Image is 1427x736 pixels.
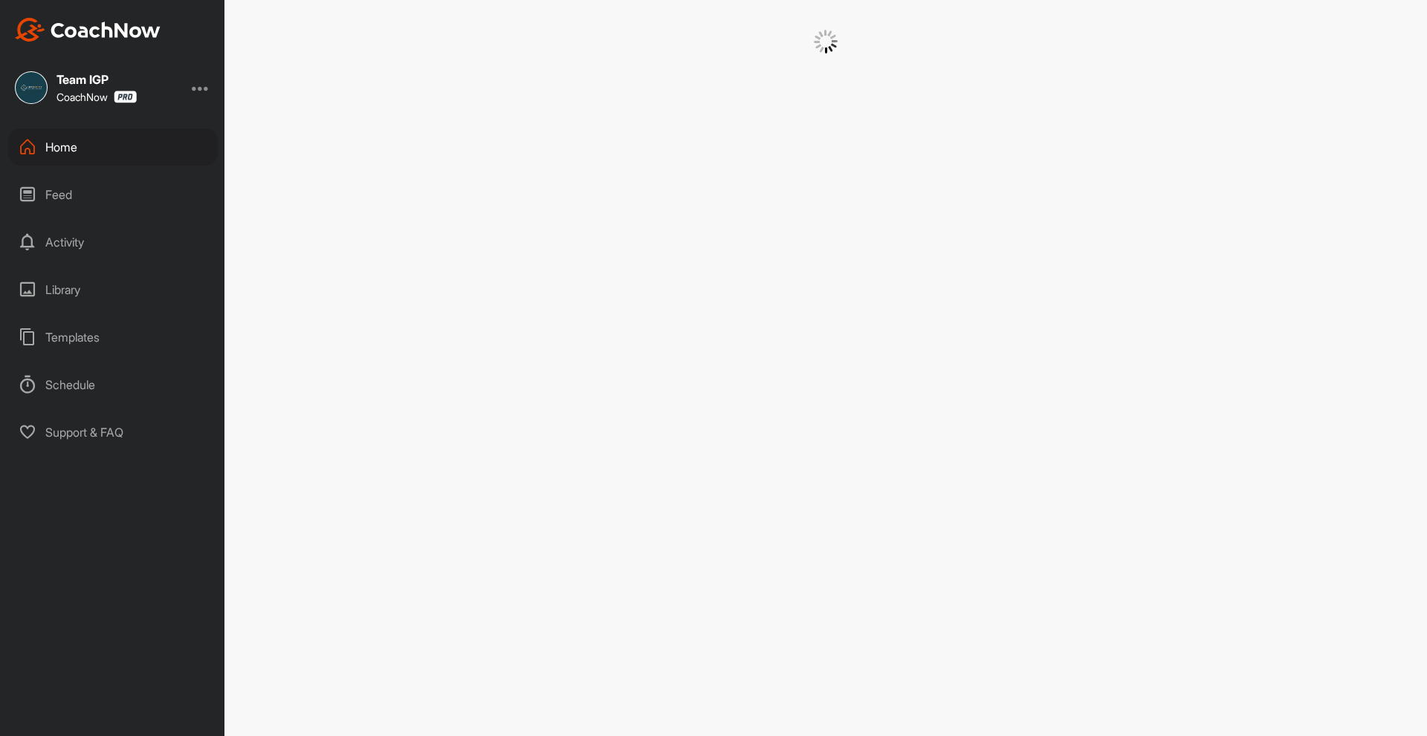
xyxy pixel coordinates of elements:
[8,271,218,308] div: Library
[8,319,218,356] div: Templates
[114,91,137,103] img: CoachNow Pro
[814,30,838,53] img: G6gVgL6ErOh57ABN0eRmCEwV0I4iEi4d8EwaPGI0tHgoAbU4EAHFLEQAh+QQFCgALACwIAA4AGAASAAAEbHDJSesaOCdk+8xg...
[8,224,218,261] div: Activity
[8,176,218,213] div: Feed
[15,18,161,42] img: CoachNow
[8,414,218,451] div: Support & FAQ
[8,366,218,403] div: Schedule
[56,74,137,85] div: Team IGP
[56,91,137,103] div: CoachNow
[8,128,218,166] div: Home
[15,71,48,104] img: square_9f93f7697f7b29552b29e1fde1a77364.jpg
